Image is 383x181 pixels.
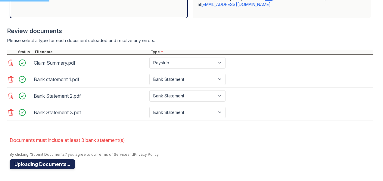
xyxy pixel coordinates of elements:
div: Status [17,50,34,54]
div: Filename [34,50,149,54]
div: Bank Statement 2.pdf [34,91,147,101]
a: Terms of Service [97,152,127,157]
div: Type [149,50,373,54]
div: By clicking "Submit Documents," you agree to our and [10,152,373,157]
div: Please select a type for each document uploaded and resolve any errors. [7,38,373,44]
button: Uploading Documents... [10,159,75,169]
div: Bank statement 1.pdf [34,75,147,84]
div: Claim Summary.pdf [34,58,147,68]
div: Bank Statement 3.pdf [34,108,147,117]
a: [EMAIL_ADDRESS][DOMAIN_NAME] [201,2,271,7]
a: Privacy Policy. [134,152,159,157]
li: Documents must include at least 3 bank statement(s) [10,134,373,146]
div: Review documents [7,27,373,35]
